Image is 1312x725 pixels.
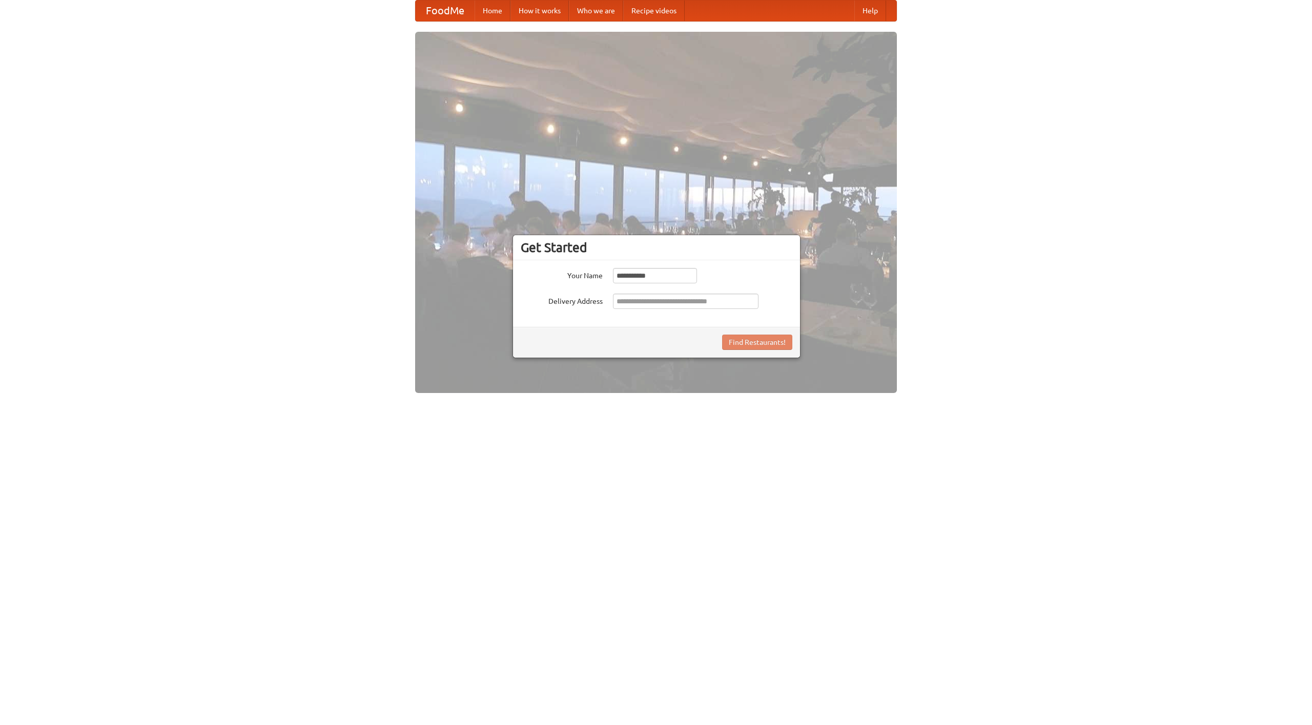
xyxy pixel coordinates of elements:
a: Who we are [569,1,623,21]
a: Help [854,1,886,21]
label: Delivery Address [521,294,603,306]
a: Recipe videos [623,1,685,21]
button: Find Restaurants! [722,335,792,350]
h3: Get Started [521,240,792,255]
label: Your Name [521,268,603,281]
a: How it works [510,1,569,21]
a: Home [475,1,510,21]
a: FoodMe [416,1,475,21]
